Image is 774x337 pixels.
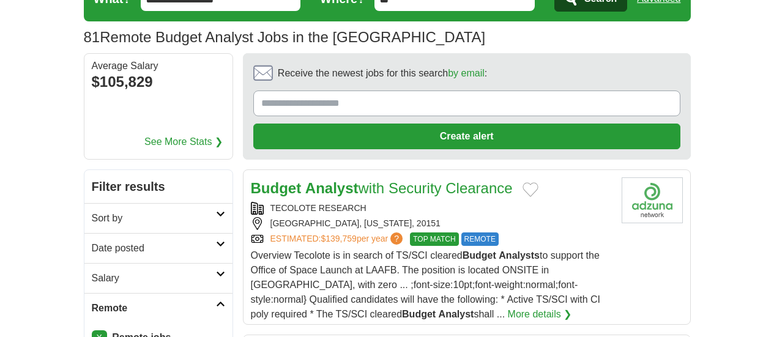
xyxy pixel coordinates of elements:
[402,309,436,319] strong: Budget
[92,71,225,93] div: $105,829
[251,180,302,196] strong: Budget
[305,180,359,196] strong: Analyst
[508,307,572,322] a: More details ❯
[84,26,100,48] span: 81
[92,211,216,226] h2: Sort by
[251,202,612,215] div: TECOLOTE RESEARCH
[92,271,216,286] h2: Salary
[92,301,216,316] h2: Remote
[321,234,356,243] span: $139,759
[439,309,474,319] strong: Analyst
[84,170,233,203] h2: Filter results
[251,180,513,196] a: Budget Analystwith Security Clearance
[253,124,680,149] button: Create alert
[410,232,458,246] span: TOP MATCH
[390,232,403,245] span: ?
[144,135,223,149] a: See More Stats ❯
[448,68,485,78] a: by email
[84,203,233,233] a: Sort by
[251,217,612,230] div: [GEOGRAPHIC_DATA], [US_STATE], 20151
[84,233,233,263] a: Date posted
[251,250,601,319] span: Overview Tecolote is in search of TS/SCI cleared to support the Office of Space Launch at LAAFB. ...
[270,232,406,246] a: ESTIMATED:$139,759per year?
[92,61,225,71] div: Average Salary
[84,293,233,323] a: Remote
[622,177,683,223] img: Company logo
[523,182,538,197] button: Add to favorite jobs
[463,250,496,261] strong: Budget
[84,263,233,293] a: Salary
[92,241,216,256] h2: Date posted
[461,232,499,246] span: REMOTE
[499,250,540,261] strong: Analysts
[278,66,487,81] span: Receive the newest jobs for this search :
[84,29,486,45] h1: Remote Budget Analyst Jobs in the [GEOGRAPHIC_DATA]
